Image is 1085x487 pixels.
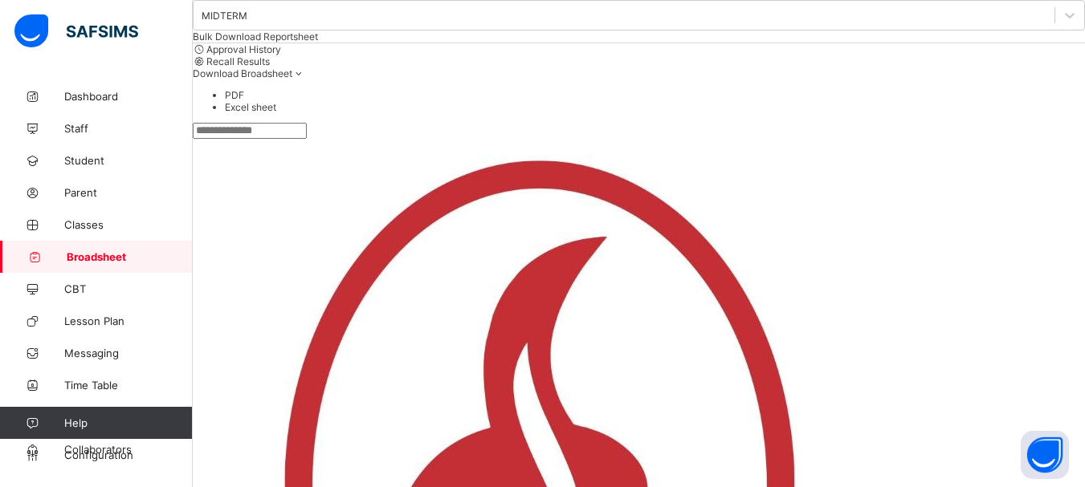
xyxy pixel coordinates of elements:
[64,416,192,429] span: Help
[225,89,1085,101] li: dropdown-list-item-text-0
[206,55,270,67] span: Recall Results
[64,282,193,295] span: CBT
[193,67,292,79] span: Download Broadsheet
[64,315,193,327] span: Lesson Plan
[64,218,193,231] span: Classes
[64,347,193,359] span: Messaging
[14,14,138,48] img: safsims
[64,186,193,199] span: Parent
[64,448,192,461] span: Configuration
[202,9,247,21] div: MIDTERM
[1021,431,1069,479] button: Open asap
[64,379,193,392] span: Time Table
[225,101,1085,113] li: dropdown-list-item-text-1
[64,122,193,135] span: Staff
[193,30,318,43] span: Bulk Download Reportsheet
[206,43,281,55] span: Approval History
[67,250,193,263] span: Broadsheet
[64,90,193,103] span: Dashboard
[64,154,193,167] span: Student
